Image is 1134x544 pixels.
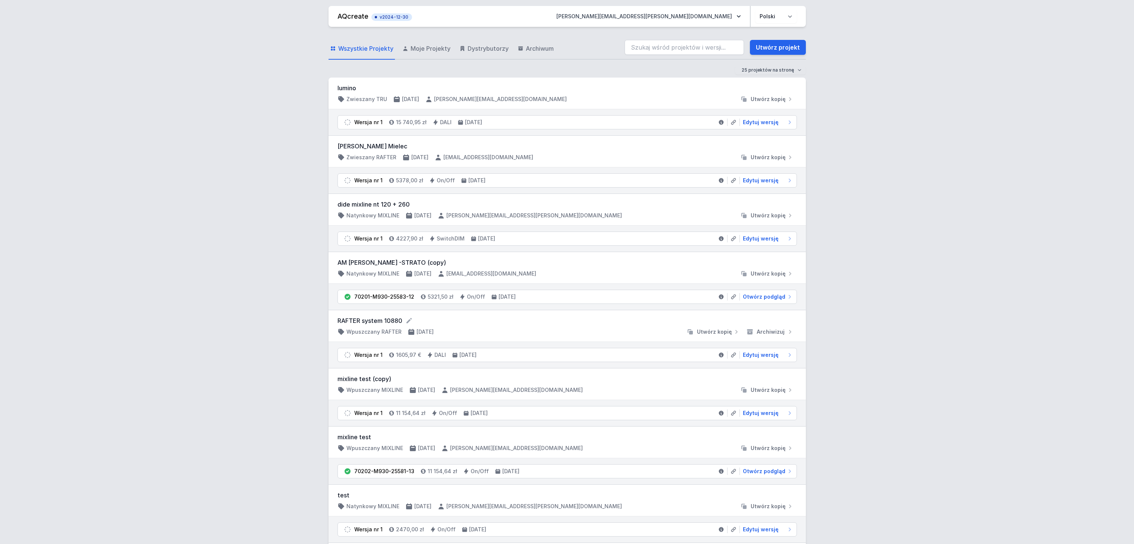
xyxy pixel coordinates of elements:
a: Edytuj wersję [740,177,794,184]
h4: Natynkowy MIXLINE [346,503,399,510]
h4: Zwieszany RAFTER [346,154,396,161]
h4: 11 154,64 zł [396,409,425,417]
span: Utwórz kopię [751,444,786,452]
h4: [DATE] [499,293,516,301]
a: AQcreate [337,12,368,20]
span: Utwórz kopię [697,328,732,336]
h4: [DATE] [414,212,431,219]
h3: mixline test [337,433,797,441]
h4: 5378,00 zł [396,177,423,184]
div: 70202-M930-25581-13 [354,468,414,475]
h4: 15 740,95 zł [396,119,427,126]
span: Edytuj wersję [743,119,779,126]
a: Edytuj wersję [740,526,794,533]
h4: Wpuszczany RAFTER [346,328,402,336]
h4: 4227,90 zł [396,235,423,242]
h3: [PERSON_NAME] Mielec [337,142,797,151]
span: Otwórz podgląd [743,293,785,301]
h4: [DATE] [469,526,486,533]
a: Edytuj wersję [740,351,794,359]
span: Edytuj wersję [743,235,779,242]
h3: mixline test (copy) [337,374,797,383]
h4: [DATE] [414,270,431,277]
h3: AM [PERSON_NAME] -STRATO (copy) [337,258,797,267]
span: Dystrybutorzy [468,44,509,53]
h4: [EMAIL_ADDRESS][DOMAIN_NAME] [443,154,533,161]
h4: DALI [434,351,446,359]
span: Archiwum [526,44,554,53]
span: Utwórz kopię [751,154,786,161]
img: draft.svg [344,526,351,533]
h4: [DATE] [417,328,434,336]
h4: Natynkowy MIXLINE [346,270,399,277]
button: v2024-12-30 [371,12,412,21]
div: Wersja nr 1 [354,235,383,242]
h3: lumino [337,84,797,92]
button: [PERSON_NAME][EMAIL_ADDRESS][PERSON_NAME][DOMAIN_NAME] [550,10,747,23]
img: draft.svg [344,235,351,242]
span: Edytuj wersję [743,526,779,533]
h4: [PERSON_NAME][EMAIL_ADDRESS][DOMAIN_NAME] [434,95,567,103]
span: Edytuj wersję [743,409,779,417]
h4: [DATE] [471,409,488,417]
h4: Zwieszany TRU [346,95,387,103]
button: Utwórz kopię [737,95,797,103]
div: Wersja nr 1 [354,409,383,417]
span: Edytuj wersję [743,351,779,359]
a: Moje Projekty [401,38,452,60]
h4: On/Off [467,293,485,301]
h4: [PERSON_NAME][EMAIL_ADDRESS][PERSON_NAME][DOMAIN_NAME] [446,212,622,219]
img: draft.svg [344,119,351,126]
span: Utwórz kopię [751,212,786,219]
button: Utwórz kopię [684,328,743,336]
h4: [PERSON_NAME][EMAIL_ADDRESS][DOMAIN_NAME] [450,444,583,452]
h4: Wpuszczany MIXLINE [346,386,403,394]
div: Wersja nr 1 [354,526,383,533]
button: Utwórz kopię [737,444,797,452]
button: Utwórz kopię [737,386,797,394]
form: RAFTER system 10880 [337,316,797,325]
h4: [DATE] [478,235,495,242]
h4: [DATE] [411,154,428,161]
h4: SwitchDIM [437,235,465,242]
a: Edytuj wersję [740,235,794,242]
span: Utwórz kopię [751,386,786,394]
h4: Natynkowy MIXLINE [346,212,399,219]
input: Szukaj wśród projektów i wersji... [625,40,744,55]
span: Archiwizuj [757,328,785,336]
a: Archiwum [516,38,555,60]
span: Wszystkie Projekty [338,44,393,53]
span: Otwórz podgląd [743,468,785,475]
select: Wybierz język [755,10,797,23]
span: Utwórz kopię [751,95,786,103]
h4: 11 154,64 zł [428,468,457,475]
div: Wersja nr 1 [354,177,383,184]
div: 70201-M930-25583-12 [354,293,414,301]
a: Utwórz projekt [750,40,806,55]
h4: [EMAIL_ADDRESS][DOMAIN_NAME] [446,270,536,277]
a: Dystrybutorzy [458,38,510,60]
h4: [DATE] [468,177,486,184]
h4: [DATE] [459,351,477,359]
button: Utwórz kopię [737,212,797,219]
h4: [DATE] [418,444,435,452]
h4: On/Off [439,409,457,417]
img: draft.svg [344,351,351,359]
h4: 2470,00 zł [396,526,424,533]
img: draft.svg [344,409,351,417]
a: Edytuj wersję [740,409,794,417]
h4: [DATE] [402,95,419,103]
button: Utwórz kopię [737,503,797,510]
h4: [DATE] [414,503,431,510]
button: Utwórz kopię [737,154,797,161]
button: Edytuj nazwę projektu [405,317,413,324]
a: Otwórz podgląd [740,468,794,475]
h3: test [337,491,797,500]
div: Wersja nr 1 [354,351,383,359]
span: Utwórz kopię [751,270,786,277]
h4: [DATE] [502,468,519,475]
h4: [DATE] [465,119,482,126]
h4: On/Off [437,177,455,184]
h4: [DATE] [418,386,435,394]
a: Otwórz podgląd [740,293,794,301]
